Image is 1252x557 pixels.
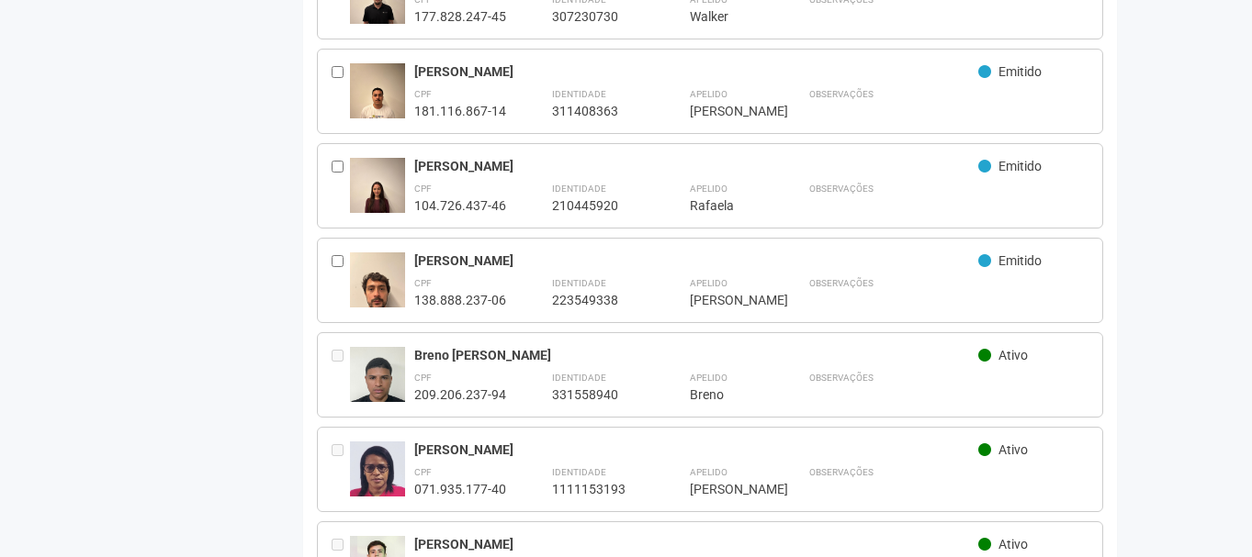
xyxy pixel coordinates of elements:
[690,184,728,194] strong: Apelido
[998,537,1028,551] span: Ativo
[690,467,728,477] strong: Apelido
[998,64,1042,79] span: Emitido
[552,278,606,288] strong: Identidade
[350,63,405,137] img: user.jpg
[414,103,506,119] div: 181.116.867-14
[552,89,606,99] strong: Identidade
[552,184,606,194] strong: Identidade
[809,184,874,194] strong: Observações
[690,481,763,497] div: [PERSON_NAME]
[414,197,506,214] div: 104.726.437-46
[414,441,979,458] div: [PERSON_NAME]
[552,467,606,477] strong: Identidade
[350,252,405,326] img: user.jpg
[552,373,606,383] strong: Identidade
[350,441,405,513] img: user.jpg
[414,481,506,497] div: 071.935.177-40
[690,278,728,288] strong: Apelido
[414,89,432,99] strong: CPF
[414,184,432,194] strong: CPF
[998,253,1042,268] span: Emitido
[998,442,1028,457] span: Ativo
[332,441,350,497] div: Entre em contato com a Aministração para solicitar o cancelamento ou 2a via
[414,292,506,308] div: 138.888.237-06
[998,348,1028,362] span: Ativo
[552,292,644,308] div: 223549338
[552,8,644,25] div: 307230730
[690,292,763,308] div: [PERSON_NAME]
[552,197,644,214] div: 210445920
[690,197,763,214] div: Rafaela
[552,386,644,403] div: 331558940
[690,8,763,25] div: Walker
[414,536,979,552] div: [PERSON_NAME]
[414,252,979,269] div: [PERSON_NAME]
[350,158,405,231] img: user.jpg
[414,386,506,403] div: 209.206.237-94
[414,278,432,288] strong: CPF
[552,103,644,119] div: 311408363
[414,158,979,174] div: [PERSON_NAME]
[414,373,432,383] strong: CPF
[809,467,874,477] strong: Observações
[414,8,506,25] div: 177.828.247-45
[350,347,405,420] img: user.jpg
[552,481,644,497] div: 1111153193
[809,89,874,99] strong: Observações
[690,89,728,99] strong: Apelido
[690,103,763,119] div: [PERSON_NAME]
[414,467,432,477] strong: CPF
[809,278,874,288] strong: Observações
[332,347,350,403] div: Entre em contato com a Aministração para solicitar o cancelamento ou 2a via
[809,373,874,383] strong: Observações
[414,347,979,363] div: Breno [PERSON_NAME]
[998,159,1042,173] span: Emitido
[690,386,763,403] div: Breno
[414,63,979,80] div: [PERSON_NAME]
[690,373,728,383] strong: Apelido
